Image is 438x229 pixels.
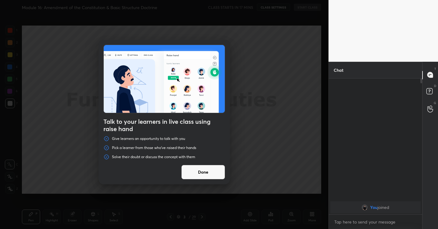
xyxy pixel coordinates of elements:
[362,204,368,210] img: 8cd94f619250439491894a4a2820ac54.png
[434,84,436,88] p: D
[377,205,389,210] span: joined
[112,145,196,150] p: Pick a learner from those who've raised their hands
[181,165,225,179] button: Done
[434,67,436,71] p: T
[329,200,422,215] div: grid
[112,136,185,141] p: Give learners an opportunity to talk with you
[104,45,225,113] img: preRahAdop.42c3ea74.svg
[434,101,436,105] p: G
[329,62,348,78] p: Chat
[103,118,225,133] h4: Talk to your learners in live class using raise hand
[370,205,377,210] span: You
[112,154,195,159] p: Solve their doubt or discuss the concept with them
